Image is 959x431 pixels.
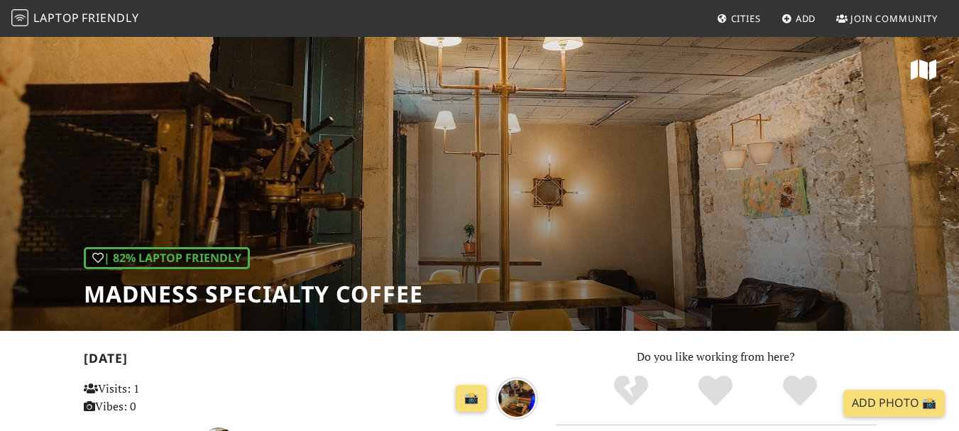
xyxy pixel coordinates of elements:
img: LaptopFriendly [11,9,28,26]
img: over 1 year ago [495,377,538,420]
div: No [589,373,674,409]
p: Visits: 1 Vibes: 0 [84,380,224,416]
a: Add Photo 📸 [843,390,945,417]
a: Cities [711,6,767,31]
div: | 82% Laptop Friendly [84,247,250,270]
a: over 1 year ago [495,389,538,405]
a: LaptopFriendly LaptopFriendly [11,6,139,31]
div: Yes [674,373,758,409]
span: Cities [731,12,761,25]
span: Friendly [82,10,138,26]
p: Do you like working from here? [556,348,876,366]
span: Join Community [850,12,938,25]
h1: Madness Specialty Coffee [84,280,423,307]
span: Add [796,12,816,25]
span: Laptop [33,10,80,26]
a: Join Community [831,6,943,31]
div: Definitely! [757,373,842,409]
a: Add [776,6,822,31]
a: 📸 [456,385,487,412]
h2: [DATE] [84,351,539,371]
